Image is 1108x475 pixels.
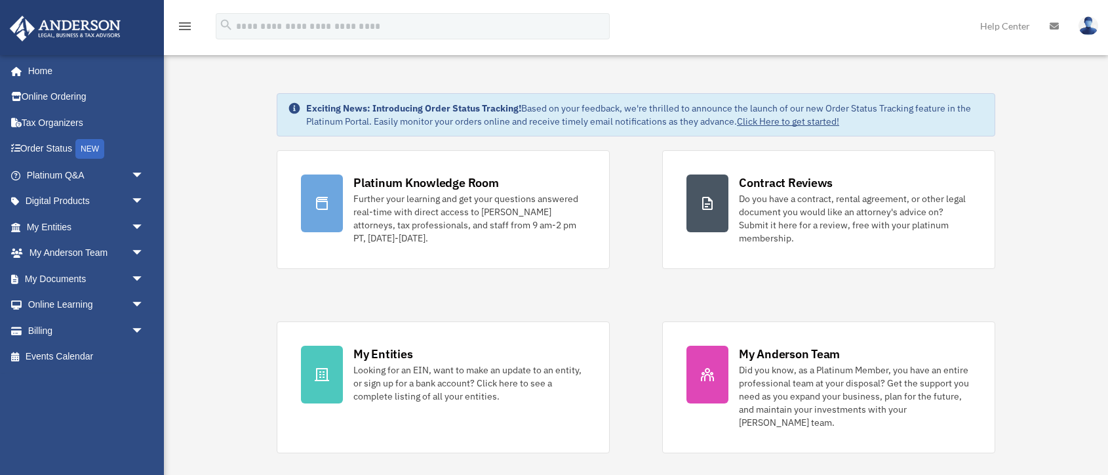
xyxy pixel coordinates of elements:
[662,150,995,269] a: Contract Reviews Do you have a contract, rental agreement, or other legal document you would like...
[9,136,164,163] a: Order StatusNEW
[177,18,193,34] i: menu
[9,344,164,370] a: Events Calendar
[9,110,164,136] a: Tax Organizers
[219,18,233,32] i: search
[9,162,164,188] a: Platinum Q&Aarrow_drop_down
[131,214,157,241] span: arrow_drop_down
[739,192,971,245] div: Do you have a contract, rental agreement, or other legal document you would like an attorney's ad...
[9,188,164,215] a: Digital Productsarrow_drop_down
[739,175,833,191] div: Contract Reviews
[306,102,521,114] strong: Exciting News: Introducing Order Status Tracking!
[739,346,840,362] div: My Anderson Team
[737,115,839,127] a: Click Here to get started!
[9,292,164,318] a: Online Learningarrow_drop_down
[131,188,157,215] span: arrow_drop_down
[131,292,157,319] span: arrow_drop_down
[9,84,164,110] a: Online Ordering
[6,16,125,41] img: Anderson Advisors Platinum Portal
[131,162,157,189] span: arrow_drop_down
[9,266,164,292] a: My Documentsarrow_drop_down
[277,150,610,269] a: Platinum Knowledge Room Further your learning and get your questions answered real-time with dire...
[353,175,499,191] div: Platinum Knowledge Room
[9,318,164,344] a: Billingarrow_drop_down
[1078,16,1098,35] img: User Pic
[662,321,995,453] a: My Anderson Team Did you know, as a Platinum Member, you have an entire professional team at your...
[9,240,164,266] a: My Anderson Teamarrow_drop_down
[9,214,164,240] a: My Entitiesarrow_drop_down
[131,240,157,267] span: arrow_drop_down
[131,266,157,293] span: arrow_drop_down
[75,139,104,159] div: NEW
[353,192,585,245] div: Further your learning and get your questions answered real-time with direct access to [PERSON_NAM...
[353,346,412,362] div: My Entities
[277,321,610,453] a: My Entities Looking for an EIN, want to make an update to an entity, or sign up for a bank accoun...
[306,102,984,128] div: Based on your feedback, we're thrilled to announce the launch of our new Order Status Tracking fe...
[177,23,193,34] a: menu
[739,363,971,429] div: Did you know, as a Platinum Member, you have an entire professional team at your disposal? Get th...
[131,318,157,344] span: arrow_drop_down
[353,363,585,403] div: Looking for an EIN, want to make an update to an entity, or sign up for a bank account? Click her...
[9,58,157,84] a: Home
